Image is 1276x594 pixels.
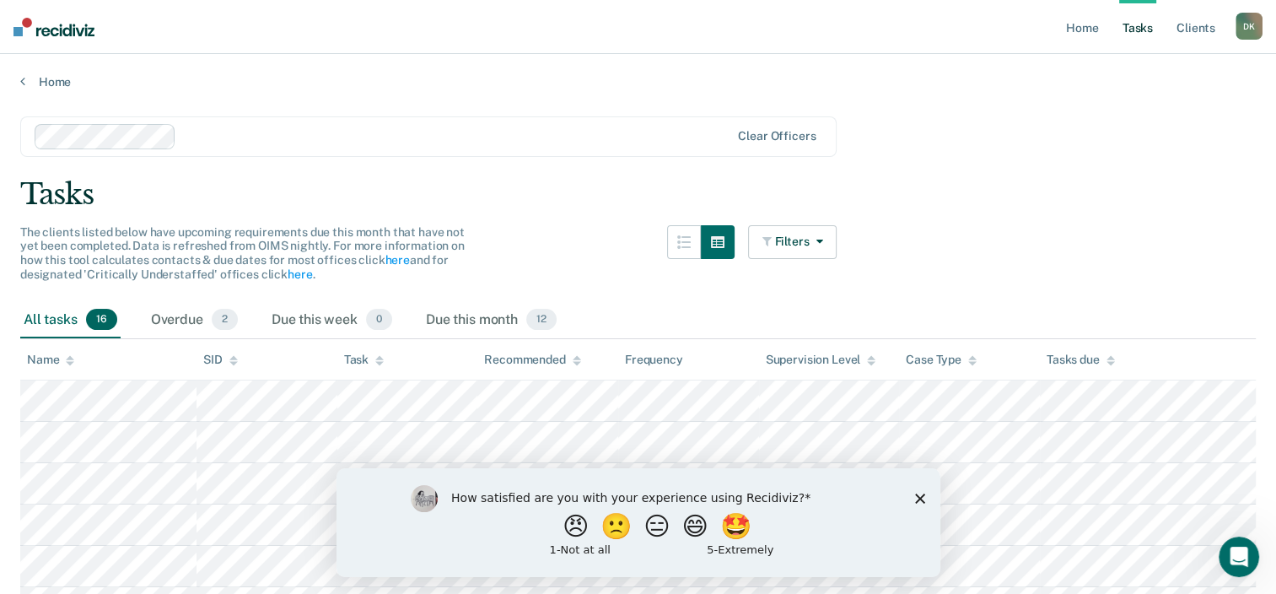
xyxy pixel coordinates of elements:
div: Overdue2 [148,302,241,339]
div: Tasks due [1047,353,1115,367]
span: 0 [366,309,392,331]
div: Recommended [484,353,580,367]
div: Tasks [20,177,1256,212]
div: D K [1236,13,1263,40]
div: All tasks16 [20,302,121,339]
div: Frequency [625,353,683,367]
span: 12 [526,309,557,331]
img: Recidiviz [13,18,94,36]
div: Name [27,353,74,367]
div: Supervision Level [766,353,876,367]
div: Task [344,353,384,367]
div: SID [203,353,238,367]
iframe: Intercom live chat [1219,537,1259,577]
div: Due this week0 [268,302,396,339]
span: The clients listed below have upcoming requirements due this month that have not yet been complet... [20,225,465,281]
a: here [385,253,409,267]
button: Filters [748,225,837,259]
iframe: Survey by Kim from Recidiviz [336,468,940,577]
span: 2 [212,309,238,331]
button: DK [1236,13,1263,40]
a: Home [20,74,1256,89]
div: Case Type [906,353,977,367]
a: here [288,267,312,281]
span: 16 [86,309,117,331]
div: Clear officers [738,129,816,143]
div: Due this month12 [423,302,560,339]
